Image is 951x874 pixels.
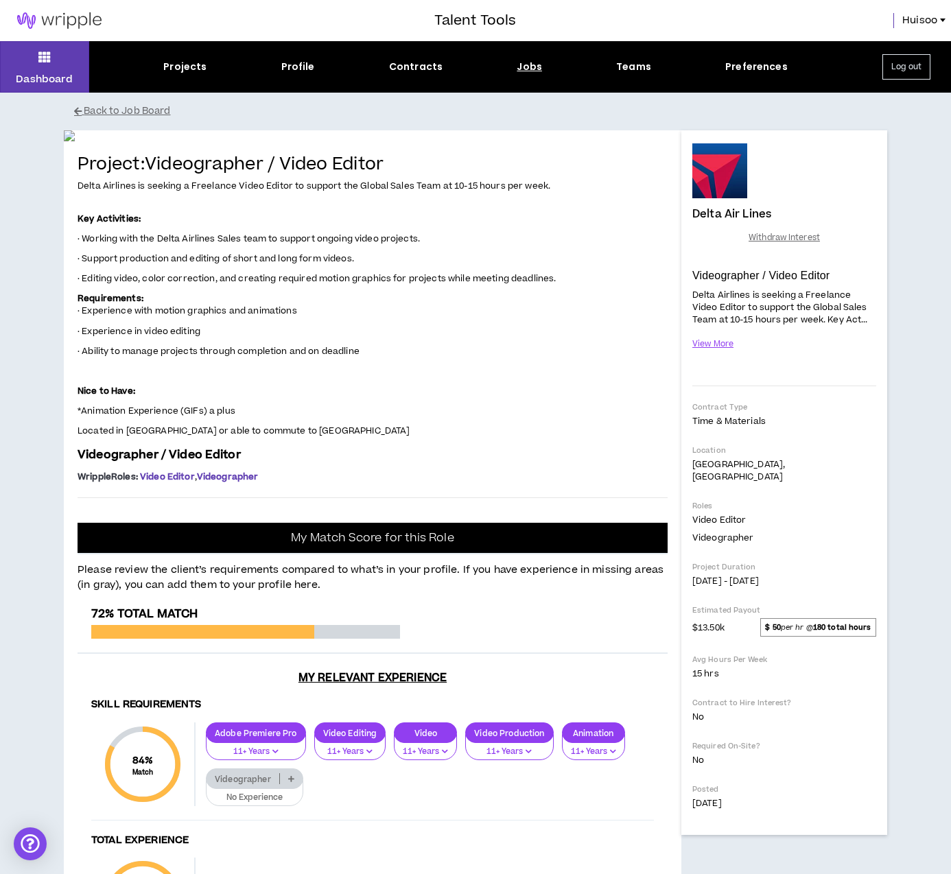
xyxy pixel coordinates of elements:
p: , [78,471,668,482]
button: View More [692,332,733,356]
p: 11+ Years [323,746,377,758]
span: Video Editor [140,471,195,483]
span: · Ability to manage projects through completion and on deadline [78,345,360,357]
p: Required On-Site? [692,741,876,751]
div: Profile [281,60,315,74]
span: Videographer [197,471,259,483]
span: · Experience with motion graphics and animations [78,305,297,317]
span: · Experience in video editing [78,325,200,338]
p: My Match Score for this Role [291,531,454,545]
button: 11+ Years [562,734,625,760]
span: Huisoo [902,13,937,28]
h3: Talent Tools [434,10,516,31]
button: 11+ Years [394,734,457,760]
div: Projects [163,60,207,74]
p: Videographer [207,774,279,784]
button: 11+ Years [465,734,553,760]
span: $13.50k [692,619,725,635]
span: 84 % [132,753,154,768]
strong: $ 50 [765,622,780,633]
button: Withdraw Interest [692,226,876,250]
strong: Key Activities: [78,213,141,225]
div: Contracts [389,60,443,74]
button: Log out [882,54,930,80]
p: Delta Airlines is seeking a Freelance Video Editor to support the Global Sales Team at 10-15 hour... [692,287,876,327]
div: Preferences [725,60,788,74]
span: Videographer [692,532,753,544]
p: Contract to Hire Interest? [692,698,876,708]
p: Video [395,728,456,738]
p: Estimated Payout [692,605,876,615]
button: 11+ Years [206,734,306,760]
p: Roles [692,501,876,511]
p: Dashboard [16,72,73,86]
h4: Delta Air Lines [692,208,771,220]
strong: Nice to Have: [78,385,135,397]
span: Withdraw Interest [749,231,820,244]
strong: 180 total hours [813,622,871,633]
span: Video Editor [692,514,746,526]
span: Videographer / Video Editor [78,447,241,463]
h4: Total Experience [91,834,654,847]
h4: Skill Requirements [91,698,654,711]
p: Location [692,445,876,456]
p: Avg Hours Per Week [692,654,876,665]
p: [DATE] - [DATE] [692,575,876,587]
div: Open Intercom Messenger [14,827,47,860]
p: Please review the client’s requirements compared to what’s in your profile. If you have experienc... [78,554,668,593]
p: 15 hrs [692,668,876,680]
strong: Requirements: [78,292,143,305]
p: [GEOGRAPHIC_DATA], [GEOGRAPHIC_DATA] [692,458,876,483]
p: 11+ Years [403,746,448,758]
span: · Editing video, color correction, and creating required motion graphics for projects while meeti... [78,272,556,285]
p: Videographer / Video Editor [692,269,876,283]
p: 11+ Years [571,746,616,758]
span: Wripple Roles : [78,471,138,483]
p: Project Duration [692,562,876,572]
span: · Working with the Delta Airlines Sales team to support ongoing video projects. [78,233,420,245]
p: No [692,711,876,723]
p: [DATE] [692,797,876,810]
p: No [692,754,876,766]
p: Video Editing [315,728,386,738]
h4: Project: Videographer / Video Editor [78,155,668,175]
p: Contract Type [692,402,876,412]
div: Teams [616,60,651,74]
p: No Experience [215,792,294,804]
button: Back to Job Board [74,99,897,123]
span: per hr @ [760,618,876,636]
p: Time & Materials [692,415,876,427]
button: No Experience [206,780,303,806]
span: 72% Total Match [91,606,198,622]
h3: My Relevant Experience [78,671,668,685]
small: Match [132,768,154,777]
p: Animation [563,728,624,738]
p: 11+ Years [474,746,544,758]
p: Video Production [466,728,552,738]
span: *Animation Experience (GIFs) a plus [78,405,235,417]
p: Adobe Premiere Pro [207,728,305,738]
span: Delta Airlines is seeking a Freelance Video Editor to support the Global Sales Team at 10-15 hour... [78,180,550,192]
p: 11+ Years [215,746,297,758]
span: · Support production and editing of short and long form videos. [78,252,354,265]
button: 11+ Years [314,734,386,760]
span: Located in [GEOGRAPHIC_DATA] or able to commute to [GEOGRAPHIC_DATA] [78,425,410,437]
p: Posted [692,784,876,794]
img: If5NRre97O0EyGp9LF2GTzGWhqxOdcSwmBf3ATVg.jpg [64,130,681,141]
